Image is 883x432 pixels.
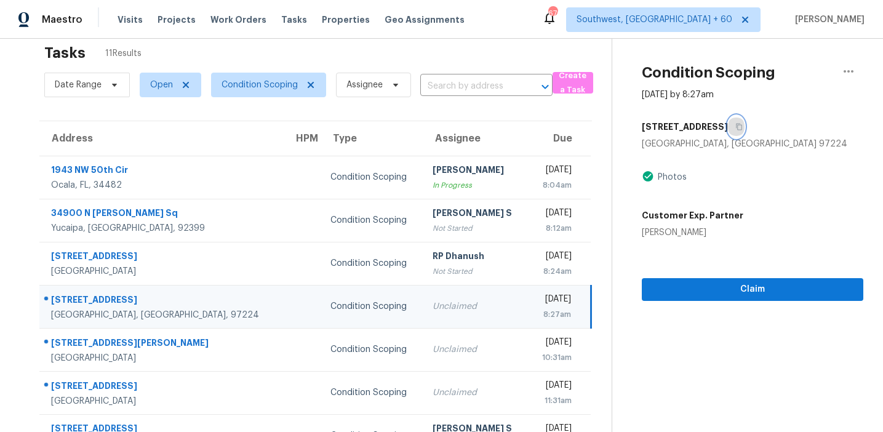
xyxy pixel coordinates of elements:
[538,394,572,407] div: 11:31am
[642,121,728,133] h5: [STREET_ADDRESS]
[105,47,142,60] span: 11 Results
[433,250,518,265] div: RP Dhanush
[433,207,518,222] div: [PERSON_NAME] S
[330,343,413,356] div: Condition Scoping
[330,257,413,270] div: Condition Scoping
[537,78,554,95] button: Open
[642,66,775,79] h2: Condition Scoping
[51,352,274,364] div: [GEOGRAPHIC_DATA]
[548,7,557,20] div: 676
[346,79,383,91] span: Assignee
[39,121,284,156] th: Address
[51,265,274,278] div: [GEOGRAPHIC_DATA]
[538,308,571,321] div: 8:27am
[158,14,196,26] span: Projects
[42,14,82,26] span: Maestro
[51,207,274,222] div: 34900 N [PERSON_NAME] Sq
[118,14,143,26] span: Visits
[330,300,413,313] div: Condition Scoping
[420,77,518,96] input: Search by address
[44,47,86,59] h2: Tasks
[538,351,572,364] div: 10:31am
[642,138,863,150] div: [GEOGRAPHIC_DATA], [GEOGRAPHIC_DATA] 97224
[642,278,863,301] button: Claim
[642,226,743,239] div: [PERSON_NAME]
[790,14,865,26] span: [PERSON_NAME]
[538,265,572,278] div: 8:24am
[538,207,572,222] div: [DATE]
[222,79,298,91] span: Condition Scoping
[330,214,413,226] div: Condition Scoping
[51,395,274,407] div: [GEOGRAPHIC_DATA]
[55,79,102,91] span: Date Range
[51,250,274,265] div: [STREET_ADDRESS]
[652,282,853,297] span: Claim
[577,14,732,26] span: Southwest, [GEOGRAPHIC_DATA] + 60
[642,89,714,101] div: [DATE] by 8:27am
[322,14,370,26] span: Properties
[538,164,572,179] div: [DATE]
[433,164,518,179] div: [PERSON_NAME]
[281,15,307,24] span: Tasks
[51,179,274,191] div: Ocala, FL, 34482
[538,293,571,308] div: [DATE]
[385,14,465,26] span: Geo Assignments
[51,380,274,395] div: [STREET_ADDRESS]
[642,209,743,222] h5: Customer Exp. Partner
[654,171,687,183] div: Photos
[51,164,274,179] div: 1943 NW 50th Cir
[51,337,274,352] div: [STREET_ADDRESS][PERSON_NAME]
[330,171,413,183] div: Condition Scoping
[51,294,274,309] div: [STREET_ADDRESS]
[433,300,518,313] div: Unclaimed
[433,386,518,399] div: Unclaimed
[528,121,591,156] th: Due
[538,179,572,191] div: 8:04am
[433,265,518,278] div: Not Started
[51,309,274,321] div: [GEOGRAPHIC_DATA], [GEOGRAPHIC_DATA], 97224
[150,79,173,91] span: Open
[538,222,572,234] div: 8:12am
[642,170,654,183] img: Artifact Present Icon
[559,69,586,97] span: Create a Task
[433,179,518,191] div: In Progress
[433,222,518,234] div: Not Started
[330,386,413,399] div: Condition Scoping
[423,121,528,156] th: Assignee
[321,121,423,156] th: Type
[51,222,274,234] div: Yucaipa, [GEOGRAPHIC_DATA], 92399
[553,72,593,94] button: Create a Task
[538,250,572,265] div: [DATE]
[433,343,518,356] div: Unclaimed
[538,379,572,394] div: [DATE]
[284,121,321,156] th: HPM
[538,336,572,351] div: [DATE]
[210,14,266,26] span: Work Orders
